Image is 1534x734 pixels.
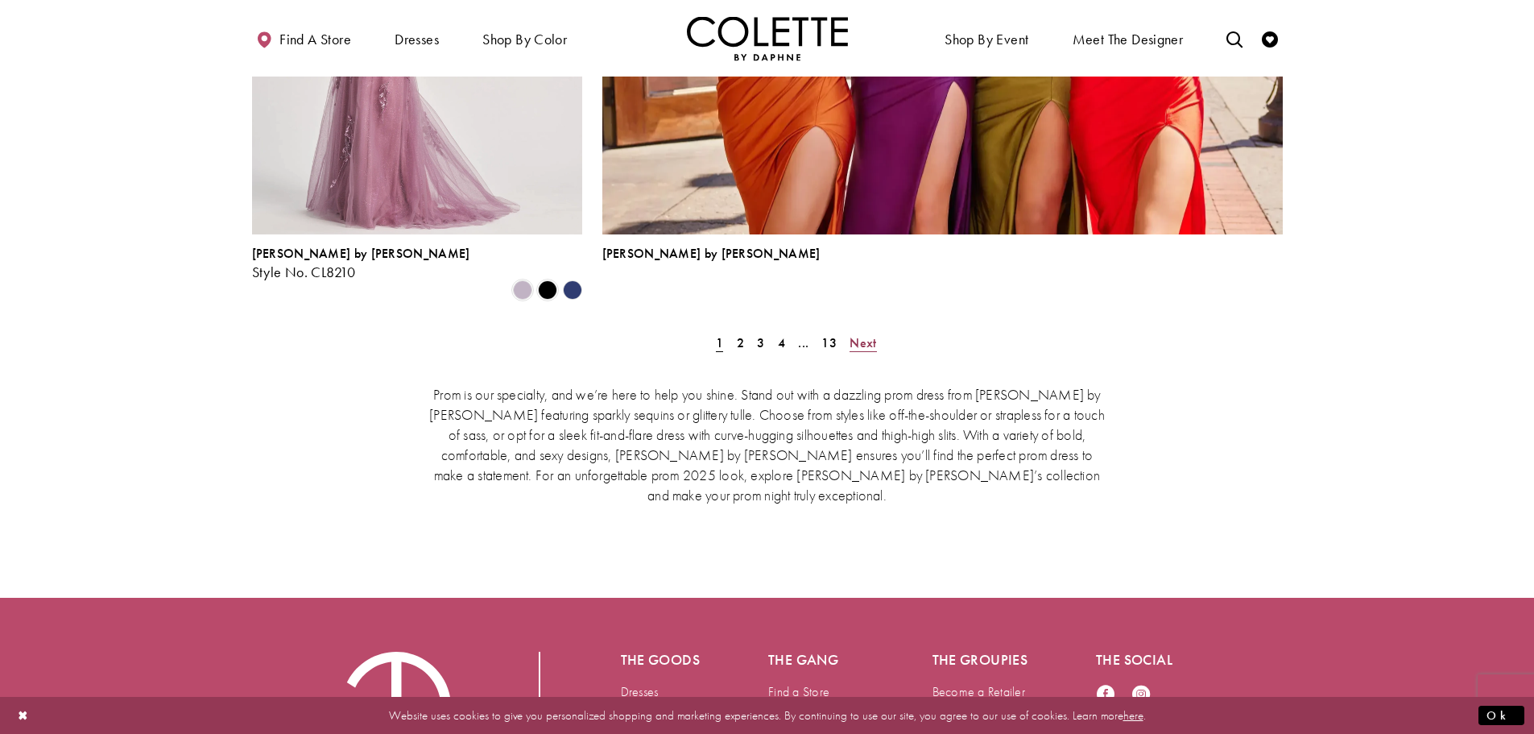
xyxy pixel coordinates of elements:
a: here [1123,707,1143,723]
span: ... [798,334,808,351]
a: Visit Home Page [687,16,848,60]
a: Page 4 [773,331,790,355]
a: Visit our Instagram - Opens in new tab [1131,684,1151,706]
button: Close Dialog [10,701,37,729]
p: Prom is our specialty, and we’re here to help you shine. Stand out with a dazzling prom dress fro... [425,384,1110,505]
span: Meet the designer [1073,31,1184,48]
span: 3 [757,334,764,351]
i: Heather [513,280,532,300]
span: [PERSON_NAME] by [PERSON_NAME] [252,245,470,262]
span: Shop by color [478,16,571,60]
span: Style No. CL8210 [252,263,356,281]
span: Dresses [395,31,439,48]
a: Next Page [845,331,881,355]
a: Find a Store [768,683,829,700]
a: ... [793,331,813,355]
button: Submit Dialog [1478,705,1524,725]
a: Page 3 [752,331,769,355]
a: Visit our Facebook - Opens in new tab [1096,684,1115,706]
h5: The gang [768,652,868,668]
a: Dresses [621,683,659,700]
p: Website uses cookies to give you personalized shopping and marketing experiences. By continuing t... [116,704,1418,726]
a: Page 2 [732,331,749,355]
i: Navy Blue [563,280,582,300]
img: Colette by Daphne [687,16,848,60]
span: Find a store [279,31,351,48]
a: Check Wishlist [1258,16,1282,60]
span: 13 [821,334,837,351]
span: Current Page [711,331,728,355]
span: [PERSON_NAME] by [PERSON_NAME] [602,245,821,262]
h5: The groupies [932,652,1032,668]
a: Toggle search [1222,16,1247,60]
a: Meet the designer [1069,16,1188,60]
span: Dresses [391,16,443,60]
a: Become a Retailer [932,683,1025,700]
h5: The goods [621,652,705,668]
h5: The social [1096,652,1196,668]
div: Colette by Daphne Style No. CL8210 [252,247,470,280]
span: Shop By Event [945,31,1028,48]
span: 2 [737,334,744,351]
span: Shop By Event [941,16,1032,60]
i: Black [538,280,557,300]
span: 4 [778,334,785,351]
span: 1 [716,334,723,351]
a: Find a store [252,16,355,60]
span: Shop by color [482,31,567,48]
span: Next [850,334,876,351]
a: Page 13 [817,331,841,355]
